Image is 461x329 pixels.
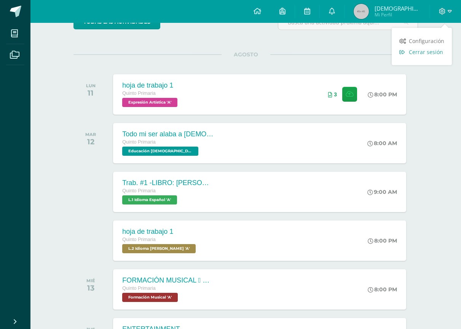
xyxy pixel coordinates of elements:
[122,130,214,138] div: Todo mi ser alaba a [DEMOGRAPHIC_DATA]
[367,140,397,147] div: 8:00 AM
[122,228,198,236] div: hoja de trabajo 1
[122,286,156,291] span: Quinto Primaria
[122,179,214,187] div: Trab. #1 -LIBRO: [PERSON_NAME] EL DIBUJANTE
[354,4,369,19] img: 45x45
[409,37,444,45] span: Configuración
[222,51,270,58] span: AGOSTO
[86,83,96,88] div: LUN
[122,81,179,89] div: hoja de trabajo 1
[375,5,420,12] span: [DEMOGRAPHIC_DATA][PERSON_NAME]
[86,278,95,283] div: MIÉ
[122,237,156,242] span: Quinto Primaria
[122,276,214,284] div: FORMACIÓN MUSICAL  EJERCICIO RITMICO
[122,147,198,156] span: Educación Cristiana 'A'
[85,137,96,146] div: 12
[122,188,156,193] span: Quinto Primaria
[368,237,397,244] div: 8:00 PM
[85,132,96,137] div: MAR
[409,48,443,56] span: Cerrar sesión
[122,91,156,96] span: Quinto Primaria
[375,11,420,18] span: Mi Perfil
[122,98,177,107] span: Expresión Artística 'A'
[368,91,397,98] div: 8:00 PM
[328,91,337,97] div: Archivos entregados
[368,286,397,293] div: 8:00 PM
[334,91,337,97] span: 3
[86,88,96,97] div: 11
[122,244,196,253] span: L.2 Idioma Maya Kaqchikel 'A'
[122,195,177,204] span: L.1 Idioma Español 'A'
[392,46,452,57] a: Cerrar sesión
[86,283,95,292] div: 13
[392,35,452,46] a: Configuración
[122,293,178,302] span: Formación Musical 'A'
[122,139,156,145] span: Quinto Primaria
[367,188,397,195] div: 9:00 AM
